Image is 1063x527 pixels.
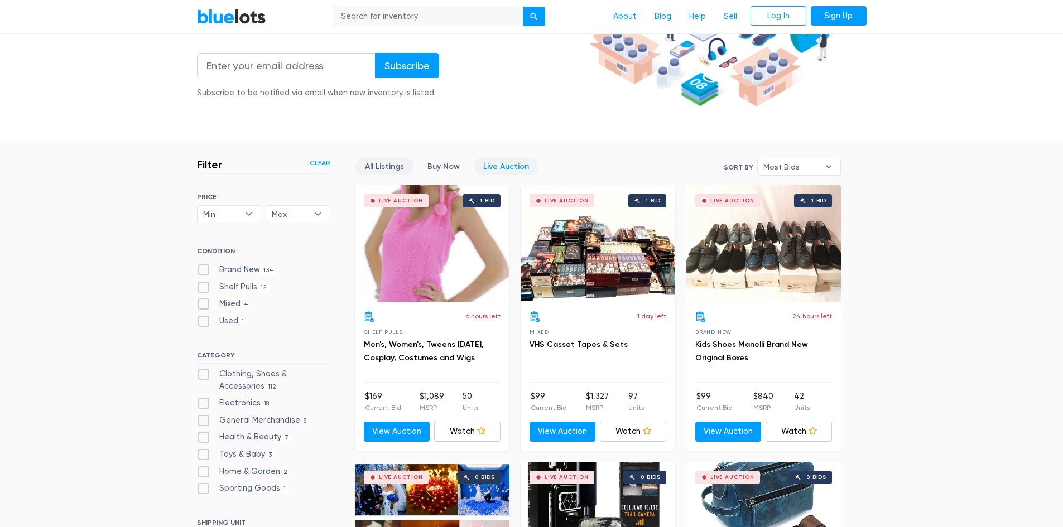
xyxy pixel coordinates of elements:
[364,329,403,335] span: Shelf Pulls
[641,475,661,480] div: 0 bids
[197,315,248,327] label: Used
[197,158,222,171] h3: Filter
[197,87,439,99] div: Subscribe to be notified via email when new inventory is listed.
[197,414,310,427] label: General Merchandise
[696,403,733,413] p: Current Bid
[646,6,680,27] a: Blog
[637,311,666,321] p: 1 day left
[365,403,401,413] p: Current Bid
[257,283,271,292] span: 12
[197,264,277,276] label: Brand New
[241,301,252,310] span: 4
[474,158,538,175] a: Live Auction
[531,403,567,413] p: Current Bid
[197,431,292,443] label: Health & Beauty
[463,403,478,413] p: Units
[203,206,240,223] span: Min
[794,390,810,413] li: 42
[604,6,646,27] a: About
[696,390,733,413] li: $99
[434,422,501,442] a: Watch
[197,193,330,201] h6: PRICE
[197,8,266,25] a: BlueLots
[753,390,773,413] li: $840
[794,403,810,413] p: Units
[379,198,423,204] div: Live Auction
[280,468,291,477] span: 2
[238,317,248,326] span: 1
[355,158,413,175] a: All Listings
[364,422,430,442] a: View Auction
[197,368,330,392] label: Clothing, Shoes & Accessories
[710,198,754,204] div: Live Auction
[197,53,376,78] input: Enter your email address
[272,206,309,223] span: Max
[646,198,661,204] div: 1 bid
[197,397,273,409] label: Electronics
[197,281,271,293] label: Shelf Pulls
[418,158,469,175] a: Buy Now
[531,390,567,413] li: $99
[586,390,609,413] li: $1,327
[530,422,596,442] a: View Auction
[355,185,509,302] a: Live Auction 1 bid
[806,475,826,480] div: 0 bids
[475,475,495,480] div: 0 bids
[766,422,832,442] a: Watch
[365,390,401,413] li: $169
[628,390,644,413] li: 97
[600,422,666,442] a: Watch
[811,6,867,26] a: Sign Up
[724,162,753,172] label: Sort By
[420,390,444,413] li: $1,089
[695,422,762,442] a: View Auction
[686,185,841,302] a: Live Auction 1 bid
[306,206,330,223] b: ▾
[530,340,628,349] a: VHS Casset Tapes & Sets
[751,6,806,26] a: Log In
[680,6,715,27] a: Help
[420,403,444,413] p: MSRP
[197,466,291,478] label: Home & Garden
[280,485,290,494] span: 1
[197,351,330,364] h6: CATEGORY
[811,198,826,204] div: 1 bid
[197,482,290,495] label: Sporting Goods
[628,403,644,413] p: Units
[463,390,478,413] li: 50
[710,475,754,480] div: Live Auction
[237,206,261,223] b: ▾
[375,53,439,78] input: Subscribe
[379,475,423,480] div: Live Auction
[545,198,589,204] div: Live Auction
[715,6,746,27] a: Sell
[300,417,310,426] span: 8
[792,311,832,321] p: 24 hours left
[265,451,276,460] span: 3
[260,266,277,275] span: 134
[763,158,819,175] span: Most Bids
[753,403,773,413] p: MSRP
[480,198,495,204] div: 1 bid
[197,247,330,259] h6: CONDITION
[586,403,609,413] p: MSRP
[521,185,675,302] a: Live Auction 1 bid
[364,340,484,362] a: Men's, Women's, Tweens [DATE], Cosplay, Costumes and Wigs
[465,311,501,321] p: 6 hours left
[334,7,523,27] input: Search for inventory
[545,475,589,480] div: Live Auction
[695,340,808,362] a: Kids Shoes Manelli Brand New Original Boxes
[264,383,280,391] span: 112
[281,434,292,443] span: 7
[197,298,252,310] label: Mixed
[817,158,840,175] b: ▾
[310,158,330,168] a: Clear
[197,448,276,461] label: Toys & Baby
[530,329,549,335] span: Mixed
[261,399,273,408] span: 18
[695,329,732,335] span: Brand New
